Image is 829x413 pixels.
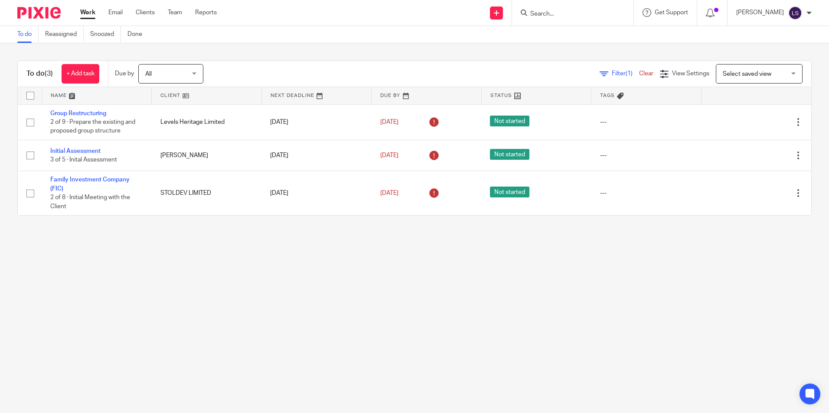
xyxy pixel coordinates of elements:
a: Done [127,26,149,43]
td: [DATE] [261,171,372,215]
a: + Add task [62,64,99,84]
span: [DATE] [380,190,398,196]
span: 2 of 9 · Prepare the existing and proposed group structure [50,119,135,134]
span: Get Support [655,10,688,16]
a: Group Restructuring [50,110,106,116]
p: [PERSON_NAME] [736,8,784,17]
a: Team [168,8,182,17]
a: Work [80,8,95,17]
div: --- [600,151,693,160]
a: Clients [136,8,155,17]
img: svg%3E [788,6,802,20]
h1: To do [26,69,53,78]
td: STOLDEV LIMITED [152,171,262,215]
td: [DATE] [261,104,372,140]
input: Search [529,10,607,18]
a: Snoozed [90,26,121,43]
span: All [145,71,152,77]
div: --- [600,189,693,197]
span: 3 of 5 · Inital Assessment [50,157,117,163]
span: Not started [490,187,529,197]
a: Reassigned [45,26,84,43]
span: Filter [612,71,639,77]
a: Email [108,8,123,17]
span: Tags [600,93,615,98]
span: (1) [626,71,633,77]
a: Initial Assessment [50,148,101,154]
a: To do [17,26,39,43]
img: Pixie [17,7,61,19]
p: Due by [115,69,134,78]
a: Family Investment Company (FIC) [50,177,130,191]
span: Not started [490,116,529,126]
td: [PERSON_NAME] [152,140,262,171]
a: Reports [195,8,217,17]
span: Not started [490,149,529,160]
td: [DATE] [261,140,372,171]
span: [DATE] [380,152,398,158]
span: [DATE] [380,119,398,125]
div: --- [600,118,693,126]
span: Select saved view [723,71,771,77]
span: View Settings [672,71,709,77]
a: Clear [639,71,653,77]
span: 2 of 8 · Initial Meeting with the Client [50,194,130,210]
td: Levels Heritage Limited [152,104,262,140]
span: (3) [45,70,53,77]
